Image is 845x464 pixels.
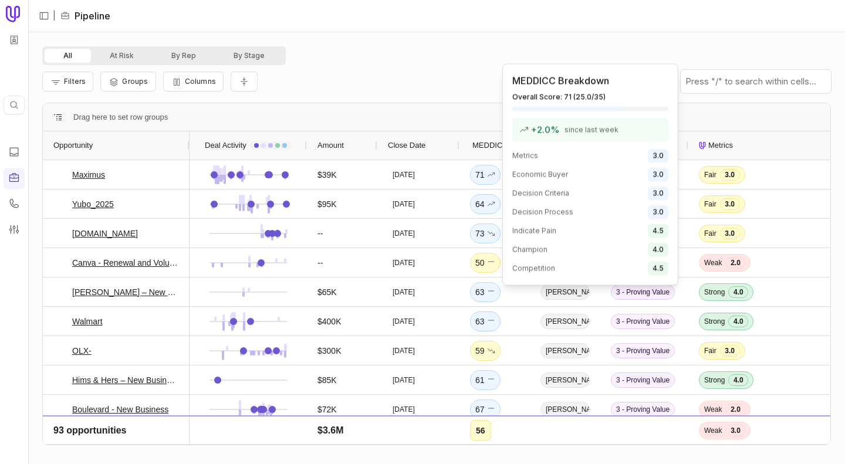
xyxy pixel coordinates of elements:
div: 56 [475,432,495,446]
button: By Rep [153,49,215,63]
input: Press "/" to search within cells... [681,70,831,93]
span: 3 - Proving Value [611,402,675,417]
time: [DATE] [393,317,415,326]
span: 2.0 [725,257,745,269]
span: 3.0 [720,198,740,210]
a: [PERSON_NAME] – New Business [72,285,179,299]
span: Metrics [708,138,733,153]
span: $39K [317,168,337,182]
div: 63 [475,314,495,328]
div: 59 [475,344,495,358]
span: 3.0 [720,169,740,181]
span: No change [487,314,495,328]
a: Boulevard - New Business [72,402,168,416]
span: [PERSON_NAME] [540,314,590,329]
div: 61 [475,373,495,387]
span: Weak [704,405,722,414]
a: Canva - Renewal and Volume-Based Expansion [72,256,179,270]
span: 4.5 [648,224,668,238]
button: Workspace [5,31,23,49]
span: | [53,9,56,23]
span: $65K [317,285,337,299]
time: [DATE] [393,199,415,209]
a: Yubo_2025 [72,197,114,211]
span: Columns [185,77,216,86]
button: All [45,49,91,63]
span: Strong [704,375,725,385]
span: Filters [64,77,86,86]
div: 63 [475,285,495,299]
span: Fair [704,199,716,209]
span: Fair [704,229,716,238]
button: At Risk [91,49,153,63]
a: Hims & Hers – New Business [72,373,179,387]
a: Walmart [72,314,103,328]
span: 3.0 [720,228,740,239]
span: Drag here to set row groups [73,110,168,124]
span: $72K [317,402,337,416]
a: [DOMAIN_NAME] [72,226,138,241]
span: No change [487,256,495,270]
div: MEDDICC Score [470,131,519,160]
span: + 2.0 % [519,123,560,137]
button: Filter Pipeline [42,72,93,92]
span: Decision Criteria [512,189,569,198]
time: [DATE] [393,258,415,267]
span: [PERSON_NAME] [540,402,590,417]
button: By Stage [215,49,283,63]
span: Overall Score: 71 ( 25.0 / 35 ) [512,93,606,102]
span: 4.0 [728,316,748,327]
span: Close Date [388,138,425,153]
span: Champion [512,245,547,255]
span: 3 - Proving Value [611,343,675,358]
span: 3 - Proving Value [611,314,675,329]
span: Indicate Pain [512,226,556,236]
div: 67 [475,402,495,416]
span: Fair [704,346,716,355]
span: Deal Activity [205,138,246,153]
span: 4.0 [648,243,668,257]
span: $95K [317,197,337,211]
span: 3 - Proving Value [611,431,675,446]
span: Groups [122,77,148,86]
div: 73 [475,226,495,241]
li: Pipeline [60,9,110,23]
span: No change [487,285,495,299]
a: Adyen- New Business [72,432,153,446]
span: [PERSON_NAME] [540,431,590,446]
span: Metrics [512,151,538,161]
span: Decision Process [512,208,573,217]
button: Expand sidebar [35,7,53,25]
time: [DATE] [393,434,415,443]
span: Opportunity [53,138,93,153]
span: Fair [704,170,716,179]
span: 3.0 [648,168,668,182]
time: [DATE] [393,229,415,238]
span: Amount [317,138,344,153]
span: 3.0 [648,205,668,219]
span: Competition [512,264,555,273]
a: OLX- [72,344,92,358]
time: [DATE] [393,170,415,179]
span: Weak [704,434,722,443]
span: MEDDICC Score [472,138,530,153]
span: $400K [317,314,341,328]
span: $70K [317,432,337,446]
span: [PERSON_NAME] [540,343,590,358]
span: -- [317,256,323,270]
span: since last week [565,126,618,135]
div: 71 [475,168,495,182]
div: 50 [475,256,495,270]
time: [DATE] [393,375,415,385]
span: Strong [704,287,725,297]
span: 3.0 [648,149,668,163]
button: Columns [163,72,224,92]
div: Row Groups [73,110,168,124]
button: Collapse all rows [231,72,258,92]
span: 3 - Proving Value [611,372,675,388]
div: 64 [475,197,495,211]
span: [PERSON_NAME] [540,285,590,300]
span: 3.0 [648,187,668,201]
a: Maximus [72,168,105,182]
time: [DATE] [393,287,415,297]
